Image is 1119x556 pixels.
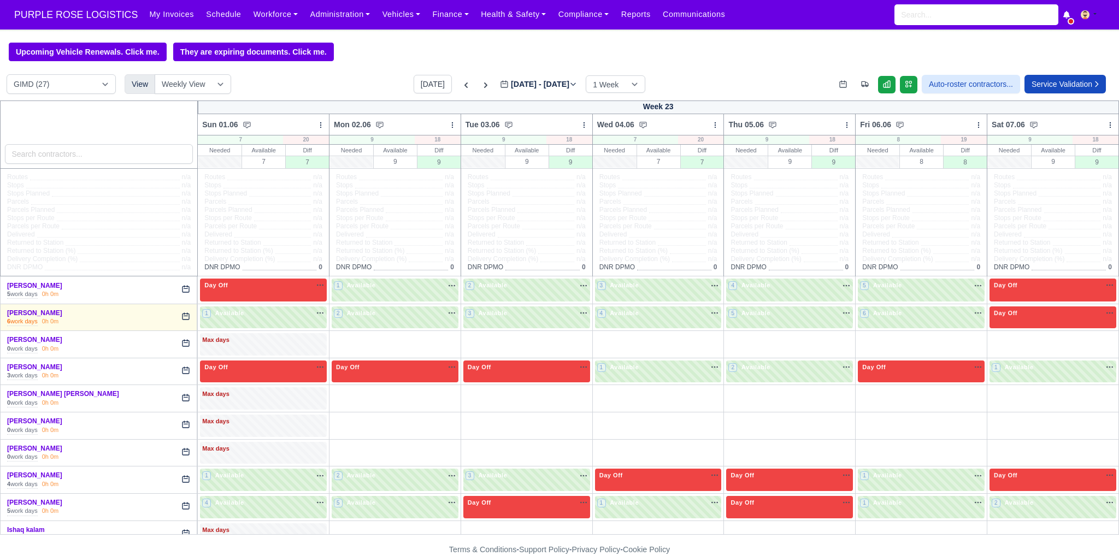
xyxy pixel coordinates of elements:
[971,190,980,197] span: n/a
[862,190,905,198] span: Stops Planned
[731,230,758,239] span: Delivered
[173,43,334,61] a: They are expiring documents. Click me.
[1032,156,1075,167] div: 9
[468,263,503,271] span: DNR DPMO
[7,445,62,452] a: [PERSON_NAME]
[475,4,552,25] a: Health & Safety
[728,119,764,130] span: Thu 05.06
[576,206,586,214] span: n/a
[336,247,404,255] span: Returned to Station (%)
[445,206,454,214] span: n/a
[840,230,849,238] span: n/a
[468,230,496,239] span: Delivered
[7,247,75,255] span: Returned to Station (%)
[313,255,322,263] span: n/a
[900,156,943,167] div: 8
[599,222,652,230] span: Parcels per Route
[329,135,415,144] div: 9
[198,100,1119,114] div: Week 23
[445,181,454,189] span: n/a
[599,206,647,214] span: Parcels Planned
[1032,145,1075,156] div: Available
[599,239,656,247] span: Returned to Station
[576,173,586,181] span: n/a
[182,181,191,189] span: n/a
[313,190,322,197] span: n/a
[1103,173,1112,181] span: n/a
[731,239,787,247] span: Returned to Station
[731,214,778,222] span: Stops per Route
[731,190,773,198] span: Stops Planned
[900,145,943,156] div: Available
[204,230,232,239] span: Delivered
[329,145,373,156] div: Needed
[576,198,586,205] span: n/a
[461,145,505,156] div: Needed
[976,263,980,271] span: 0
[204,263,240,271] span: DNR DPMO
[862,181,879,190] span: Stops
[708,206,717,214] span: n/a
[1073,135,1118,144] div: 18
[519,545,569,554] a: Support Policy
[5,144,193,164] input: Search contractors...
[7,173,28,181] span: Routes
[576,247,586,255] span: n/a
[637,145,680,156] div: Available
[7,363,62,371] a: [PERSON_NAME]
[576,255,586,263] span: n/a
[1075,156,1118,168] div: 9
[862,173,883,181] span: Routes
[445,230,454,238] span: n/a
[840,181,849,189] span: n/a
[336,173,357,181] span: Routes
[286,156,329,168] div: 7
[708,214,717,222] span: n/a
[708,247,717,255] span: n/a
[1103,230,1112,238] span: n/a
[334,119,371,130] span: Mon 02.06
[812,156,855,168] div: 9
[450,263,454,271] span: 0
[708,173,717,181] span: n/a
[286,145,329,156] div: Diff
[198,135,283,144] div: 7
[304,4,376,25] a: Administration
[971,247,980,255] span: n/a
[7,239,63,247] span: Returned to Station
[992,119,1025,130] span: Sat 07.06
[1103,239,1112,246] span: n/a
[336,206,384,214] span: Parcels Planned
[840,247,849,255] span: n/a
[1103,222,1112,230] span: n/a
[840,255,849,263] span: n/a
[971,181,980,189] span: n/a
[1103,206,1112,214] span: n/a
[204,239,261,247] span: Returned to Station
[862,206,910,214] span: Parcels Planned
[200,4,247,25] a: Schedule
[466,119,500,130] span: Tue 03.06
[971,230,980,238] span: n/a
[468,181,485,190] span: Stops
[941,135,987,144] div: 19
[468,247,536,255] span: Returned to Station (%)
[42,507,59,516] div: 0h 0m
[313,247,322,255] span: n/a
[374,145,417,156] div: Available
[576,190,586,197] span: n/a
[862,230,890,239] span: Delivered
[7,230,35,239] span: Delivered
[862,263,898,271] span: DNR DPMO
[812,145,855,156] div: Diff
[336,222,388,230] span: Parcels per Route
[1024,75,1106,93] a: Service Validation
[182,263,191,271] span: n/a
[336,239,392,247] span: Returned to Station
[461,135,546,144] div: 9
[724,135,809,144] div: 9
[994,214,1041,222] span: Stops per Route
[994,247,1062,255] span: Returned to Station (%)
[319,263,322,271] span: 0
[731,247,799,255] span: Returned to Station (%)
